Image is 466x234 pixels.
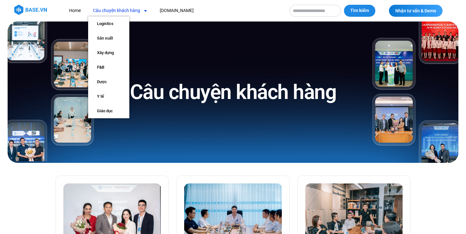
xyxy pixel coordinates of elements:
[389,5,443,17] a: Nhận tư vấn & Demo
[88,104,129,118] a: Giáo dục
[88,60,129,75] a: F&B
[64,5,86,16] a: Home
[88,31,129,46] a: Sản xuất
[88,16,129,31] a: Logistics
[88,46,129,60] a: Xây dựng
[130,79,336,105] h1: Câu chuyện khách hàng
[344,5,375,17] button: Tìm kiếm
[155,5,198,16] a: [DOMAIN_NAME]
[88,16,129,118] ul: Câu chuyện khách hàng
[64,5,283,16] nav: Menu
[88,89,129,104] a: Y tế
[395,9,436,13] span: Nhận tư vấn & Demo
[350,8,369,14] span: Tìm kiếm
[88,5,152,16] a: Câu chuyện khách hàng
[88,75,129,89] a: Dược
